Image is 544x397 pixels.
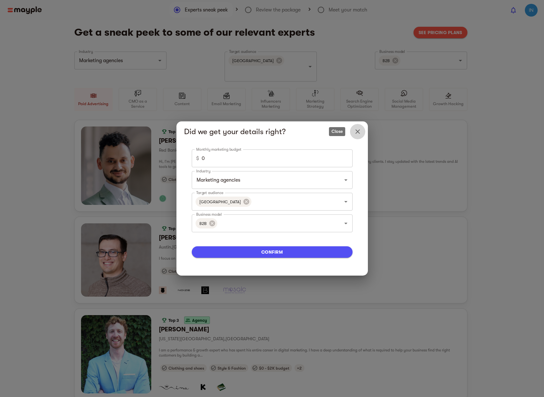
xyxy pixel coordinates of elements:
[350,124,365,139] button: Close
[195,174,332,186] input: Try Entertainment, Clothing, etc.
[341,197,350,206] button: Open
[341,219,350,228] button: Open
[192,246,353,258] button: confirm
[184,126,350,137] h5: Did we get your details right?
[197,248,347,256] span: confirm
[196,197,251,207] div: [GEOGRAPHIC_DATA]
[196,220,211,227] span: B2B
[341,176,350,184] button: Open
[196,199,245,205] span: [GEOGRAPHIC_DATA]
[196,155,199,162] p: $
[196,218,217,228] div: B2B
